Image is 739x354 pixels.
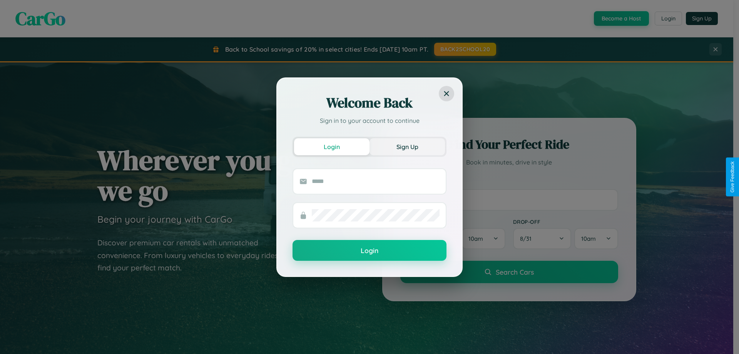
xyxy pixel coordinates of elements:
[294,138,369,155] button: Login
[293,94,446,112] h2: Welcome Back
[293,240,446,261] button: Login
[730,161,735,193] div: Give Feedback
[369,138,445,155] button: Sign Up
[293,116,446,125] p: Sign in to your account to continue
